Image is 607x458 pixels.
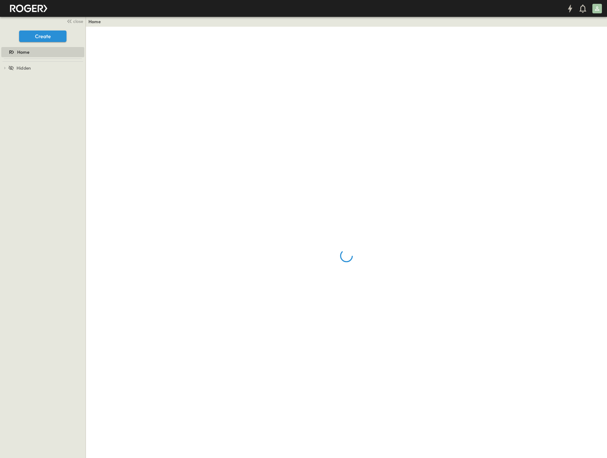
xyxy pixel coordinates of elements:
nav: breadcrumbs [88,18,105,25]
span: close [73,18,83,24]
button: Create [19,31,66,42]
a: Home [88,18,101,25]
button: close [64,17,84,25]
a: Home [1,48,83,57]
span: Hidden [17,65,31,71]
span: Home [17,49,29,55]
